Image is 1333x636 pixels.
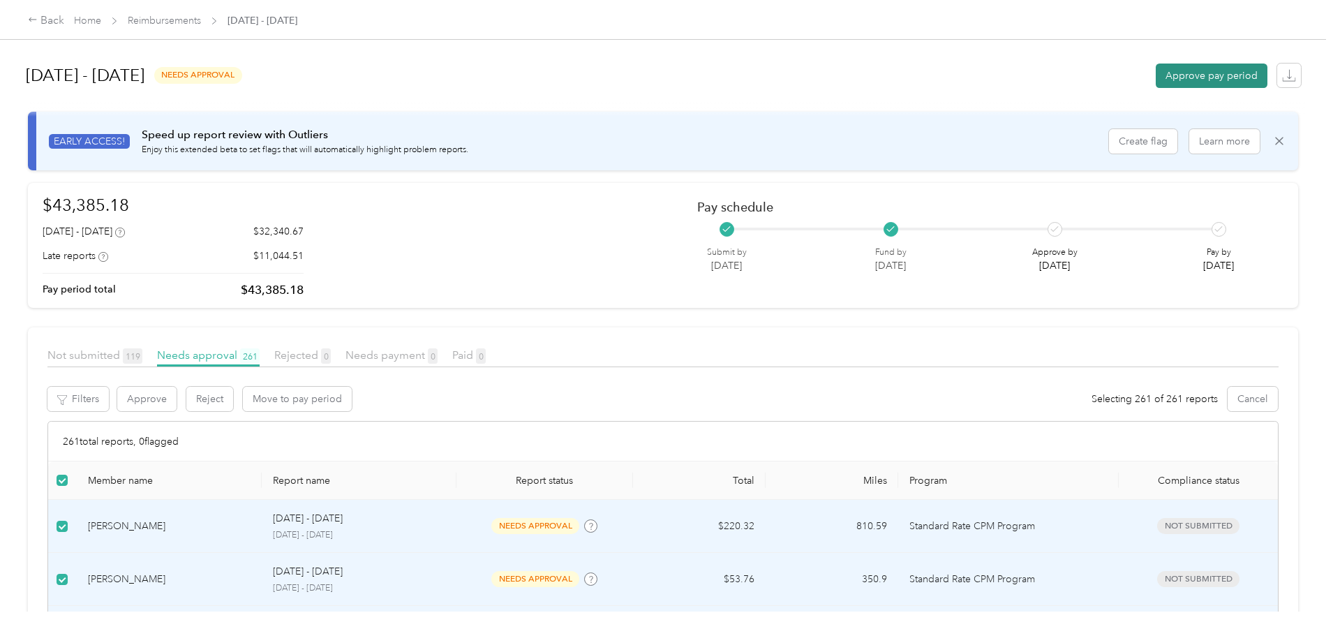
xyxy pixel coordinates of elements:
[243,387,352,411] button: Move to pay period
[1203,258,1234,273] p: [DATE]
[241,281,304,299] p: $43,385.18
[47,348,142,362] span: Not submitted
[142,126,468,144] p: Speed up report review with Outliers
[909,572,1108,587] p: Standard Rate CPM Program
[154,67,242,83] span: needs approval
[26,59,144,92] h1: [DATE] - [DATE]
[468,475,622,487] span: Report status
[777,475,887,487] div: Miles
[644,475,754,487] div: Total
[142,144,468,156] p: Enjoy this extended beta to set flags that will automatically highlight problem reports.
[766,500,898,553] td: 810.59
[28,13,64,29] div: Back
[157,348,260,362] span: Needs approval
[1255,558,1333,636] iframe: Everlance-gr Chat Button Frame
[253,224,304,239] p: $32,340.67
[273,582,445,595] p: [DATE] - [DATE]
[1109,129,1177,154] button: Create flag
[1130,475,1267,487] span: Compliance status
[1032,258,1078,273] p: [DATE]
[88,572,251,587] div: [PERSON_NAME]
[633,553,766,606] td: $53.76
[262,461,456,500] th: Report name
[875,246,907,259] p: Fund by
[428,348,438,364] span: 0
[186,387,233,411] button: Reject
[875,258,907,273] p: [DATE]
[697,200,1259,214] h2: Pay schedule
[47,387,109,411] button: Filters
[274,348,331,362] span: Rejected
[48,422,1278,461] div: 261 total reports, 0 flagged
[633,500,766,553] td: $220.32
[128,15,201,27] a: Reimbursements
[1157,571,1239,587] span: Not submitted
[228,13,297,28] span: [DATE] - [DATE]
[452,348,486,362] span: Paid
[1203,246,1234,259] p: Pay by
[74,15,101,27] a: Home
[898,553,1119,606] td: Standard Rate CPM Program
[766,553,898,606] td: 350.9
[88,519,251,534] div: [PERSON_NAME]
[77,461,262,500] th: Member name
[43,282,116,297] p: Pay period total
[273,564,343,579] p: [DATE] - [DATE]
[345,348,438,362] span: Needs payment
[1228,387,1278,411] button: Cancel
[321,348,331,364] span: 0
[898,461,1119,500] th: Program
[1156,64,1267,88] button: Approve pay period
[273,511,343,526] p: [DATE] - [DATE]
[117,387,177,411] button: Approve
[898,500,1119,553] td: Standard Rate CPM Program
[707,246,747,259] p: Submit by
[1092,392,1218,406] span: Selecting 261 of 261 reports
[491,518,579,534] span: needs approval
[273,529,445,542] p: [DATE] - [DATE]
[49,134,130,149] span: EARLY ACCESS!
[43,224,125,239] div: [DATE] - [DATE]
[253,249,304,263] p: $11,044.51
[491,571,579,587] span: needs approval
[909,519,1108,534] p: Standard Rate CPM Program
[123,348,142,364] span: 119
[1157,518,1239,534] span: Not submitted
[43,249,108,263] div: Late reports
[1189,129,1260,154] button: Learn more
[88,475,251,487] div: Member name
[1032,246,1078,259] p: Approve by
[707,258,747,273] p: [DATE]
[43,193,304,217] h1: $43,385.18
[240,348,260,364] span: 261
[476,348,486,364] span: 0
